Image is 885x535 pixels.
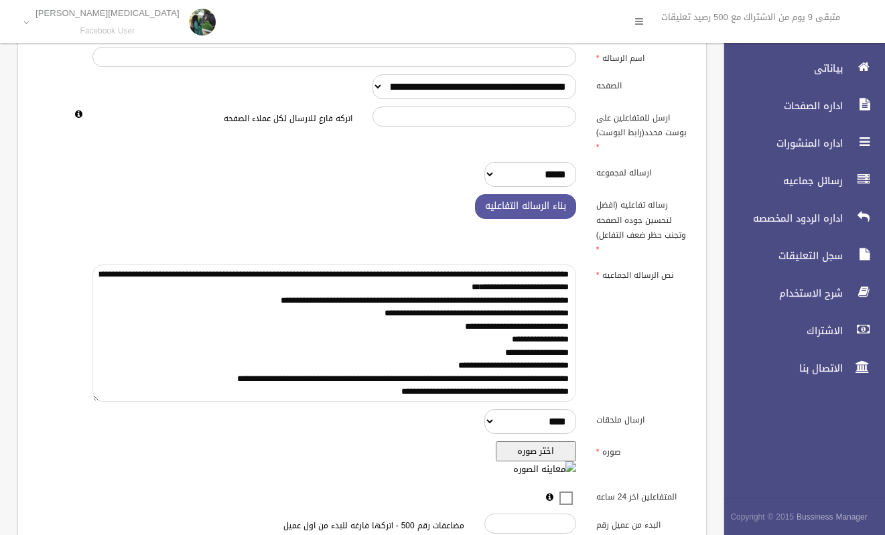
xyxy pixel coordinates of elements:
[713,316,885,346] a: الاشتراك
[586,264,698,283] label: نص الرساله الجماعيه
[36,26,180,36] small: Facebook User
[586,74,698,93] label: الصفحه
[797,510,868,524] strong: Bussiness Manager
[713,137,847,150] span: اداره المنشورات
[586,47,698,66] label: اسم الرساله
[713,54,885,83] a: بياناتى
[92,114,352,123] h6: اتركه فارغ للارسال لكل عملاء الصفحه
[713,99,847,112] span: اداره الصفحات
[475,194,576,219] button: بناء الرساله التفاعليه
[586,162,698,181] label: ارساله لمجموعه
[513,461,576,477] img: معاينه الصوره
[730,510,794,524] span: Copyright © 2015
[713,166,885,196] a: رسائل جماعيه
[713,204,885,233] a: اداره الردود المخصصه
[586,194,698,257] label: رساله تفاعليه (افضل لتحسين جوده الصفحه وتجنب حظر ضعف التفاعل)
[713,249,847,262] span: سجل التعليقات
[496,441,576,461] button: اختر صوره
[586,486,698,505] label: المتفاعلين اخر 24 ساعه
[586,106,698,155] label: ارسل للمتفاعلين على بوست محدد(رابط البوست)
[713,91,885,121] a: اداره الصفحات
[586,514,698,532] label: البدء من عميل رقم
[713,62,847,75] span: بياناتى
[713,354,885,383] a: الاتصال بنا
[713,279,885,308] a: شرح الاستخدام
[713,174,847,187] span: رسائل جماعيه
[586,441,698,460] label: صوره
[713,212,847,225] span: اداره الردود المخصصه
[713,241,885,271] a: سجل التعليقات
[713,324,847,337] span: الاشتراك
[713,287,847,300] span: شرح الاستخدام
[586,409,698,428] label: ارسال ملحقات
[204,522,464,530] h6: مضاعفات رقم 500 - اتركها فارغه للبدء من اول عميل
[713,129,885,158] a: اداره المنشورات
[36,8,180,18] p: [MEDICAL_DATA][PERSON_NAME]
[713,362,847,375] span: الاتصال بنا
